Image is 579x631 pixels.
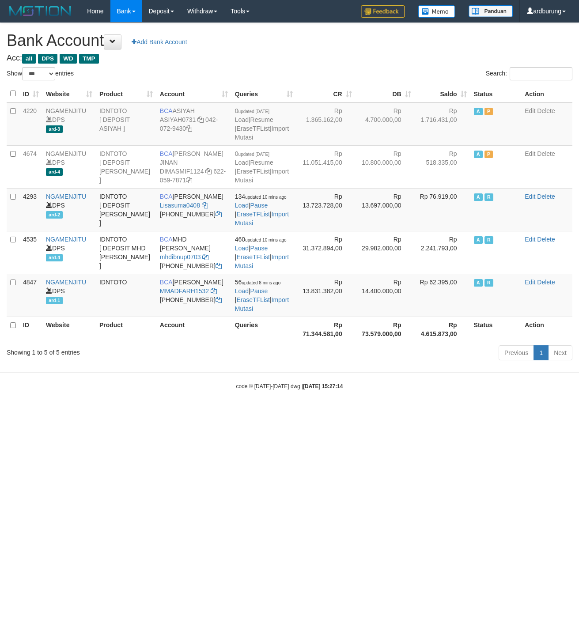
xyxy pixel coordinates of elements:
[156,102,231,146] td: ASIYAH 042-072-9430
[356,102,415,146] td: Rp 4.700.000,00
[525,107,535,114] a: Edit
[7,32,572,49] h1: Bank Account
[186,125,192,132] a: Copy 0420729430 to clipboard
[160,150,173,157] span: BCA
[356,145,415,188] td: Rp 10.800.000,00
[525,150,535,157] a: Edit
[474,193,483,201] span: Active
[415,231,470,274] td: Rp 2.241.793,00
[7,54,572,63] h4: Acc:
[242,280,280,285] span: updated 8 mins ago
[486,67,572,80] label: Search:
[525,279,535,286] a: Edit
[216,296,222,303] a: Copy 8692565770 to clipboard
[296,85,356,102] th: CR: activate to sort column ascending
[42,274,96,317] td: DPS
[160,287,209,295] a: MMADFARH1532
[42,317,96,342] th: Website
[211,287,217,295] a: Copy MMADFARH1532 to clipboard
[19,85,42,102] th: ID: activate to sort column ascending
[235,193,287,200] span: 134
[418,5,455,18] img: Button%20Memo.svg
[525,236,535,243] a: Edit
[160,253,201,261] a: mhdibnup0703
[235,245,249,252] a: Load
[469,5,513,17] img: panduan.png
[19,274,42,317] td: 4847
[537,150,555,157] a: Delete
[46,150,86,157] a: NGAMENJITU
[235,253,289,269] a: Import Mutasi
[537,107,555,114] a: Delete
[160,107,173,114] span: BCA
[303,383,343,389] strong: [DATE] 15:27:14
[197,116,204,123] a: Copy ASIYAH0731 to clipboard
[474,279,483,287] span: Active
[96,274,156,317] td: IDNTOTO
[474,108,483,115] span: Active
[235,150,289,184] span: | | |
[534,345,549,360] a: 1
[484,279,493,287] span: Running
[235,279,280,286] span: 56
[19,317,42,342] th: ID
[415,102,470,146] td: Rp 1.716.431,00
[484,193,493,201] span: Running
[156,85,231,102] th: Account: activate to sort column ascending
[236,125,269,132] a: EraseTFList
[235,202,249,209] a: Load
[296,317,356,342] th: Rp 71.344.581,00
[415,317,470,342] th: Rp 4.615.873,00
[245,195,286,200] span: updated 10 mins ago
[510,67,572,80] input: Search:
[236,253,269,261] a: EraseTFList
[46,297,63,304] span: ard-1
[160,279,173,286] span: BCA
[22,54,36,64] span: all
[235,159,249,166] a: Load
[356,85,415,102] th: DB: activate to sort column ascending
[250,202,268,209] a: Pause
[235,287,249,295] a: Load
[245,238,286,242] span: updated 10 mins ago
[521,317,572,342] th: Action
[235,125,289,141] a: Import Mutasi
[22,67,55,80] select: Showentries
[235,211,289,227] a: Import Mutasi
[250,245,268,252] a: Pause
[236,296,269,303] a: EraseTFList
[205,168,212,175] a: Copy DIMASMIF1124 to clipboard
[46,211,63,219] span: ard-2
[235,193,289,227] span: | | |
[356,231,415,274] td: Rp 29.982.000,00
[235,107,289,141] span: | | |
[96,231,156,274] td: IDNTOTO [ DEPOSIT MHD [PERSON_NAME] ]
[156,231,231,274] td: MHD [PERSON_NAME] [PHONE_NUMBER]
[19,231,42,274] td: 4535
[231,317,296,342] th: Queries
[236,168,269,175] a: EraseTFList
[474,236,483,244] span: Active
[361,5,405,18] img: Feedback.jpg
[236,383,343,389] small: code © [DATE]-[DATE] dwg |
[296,274,356,317] td: Rp 13.831.382,00
[202,253,208,261] a: Copy mhdibnup0703 to clipboard
[235,236,289,269] span: | | |
[521,85,572,102] th: Action
[296,145,356,188] td: Rp 11.051.415,00
[236,211,269,218] a: EraseTFList
[160,202,200,209] a: Lisasuma0408
[156,317,231,342] th: Account
[415,85,470,102] th: Saldo: activate to sort column ascending
[296,231,356,274] td: Rp 31.372.894,00
[46,107,86,114] a: NGAMENJITU
[296,188,356,231] td: Rp 13.723.728,00
[186,177,192,184] a: Copy 6220597871 to clipboard
[7,344,235,357] div: Showing 1 to 5 of 5 entries
[160,236,173,243] span: BCA
[46,125,63,133] span: ard-3
[46,254,63,261] span: ard-4
[42,188,96,231] td: DPS
[42,231,96,274] td: DPS
[96,188,156,231] td: IDNTOTO [ DEPOSIT [PERSON_NAME] ]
